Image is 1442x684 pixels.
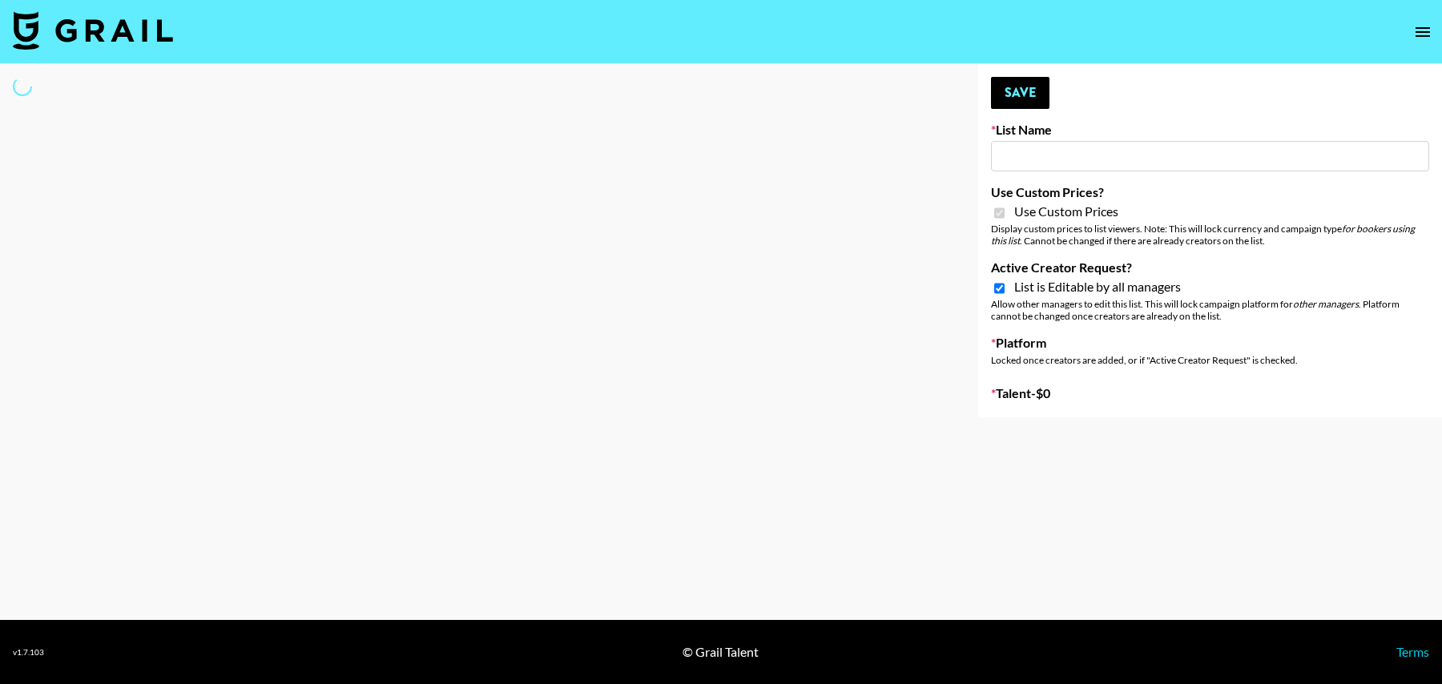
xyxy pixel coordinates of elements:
[991,122,1429,138] label: List Name
[991,354,1429,366] div: Locked once creators are added, or if "Active Creator Request" is checked.
[991,260,1429,276] label: Active Creator Request?
[1014,279,1181,295] span: List is Editable by all managers
[1407,16,1439,48] button: open drawer
[1014,203,1118,219] span: Use Custom Prices
[13,647,44,658] div: v 1.7.103
[1396,644,1429,659] a: Terms
[991,385,1429,401] label: Talent - $ 0
[991,223,1415,247] em: for bookers using this list
[991,335,1429,351] label: Platform
[991,77,1049,109] button: Save
[13,11,173,50] img: Grail Talent
[991,184,1429,200] label: Use Custom Prices?
[991,223,1429,247] div: Display custom prices to list viewers. Note: This will lock currency and campaign type . Cannot b...
[991,298,1429,322] div: Allow other managers to edit this list. This will lock campaign platform for . Platform cannot be...
[1293,298,1359,310] em: other managers
[683,644,759,660] div: © Grail Talent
